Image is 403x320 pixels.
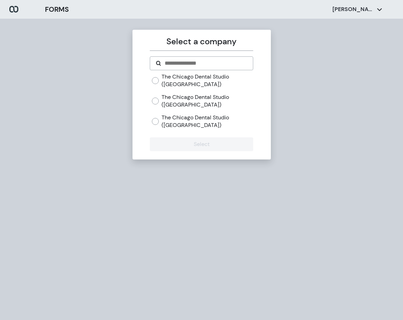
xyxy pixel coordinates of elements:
[162,93,253,108] label: The Chicago Dental Studio ([GEOGRAPHIC_DATA])
[162,114,253,129] label: The Chicago Dental Studio ([GEOGRAPHIC_DATA])
[150,35,253,48] p: Select a company
[45,4,69,15] h3: FORMS
[150,137,253,151] button: Select
[162,73,253,88] label: The Chicago Dental Studio ([GEOGRAPHIC_DATA])
[164,59,247,67] input: Search
[332,6,374,13] p: [PERSON_NAME]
